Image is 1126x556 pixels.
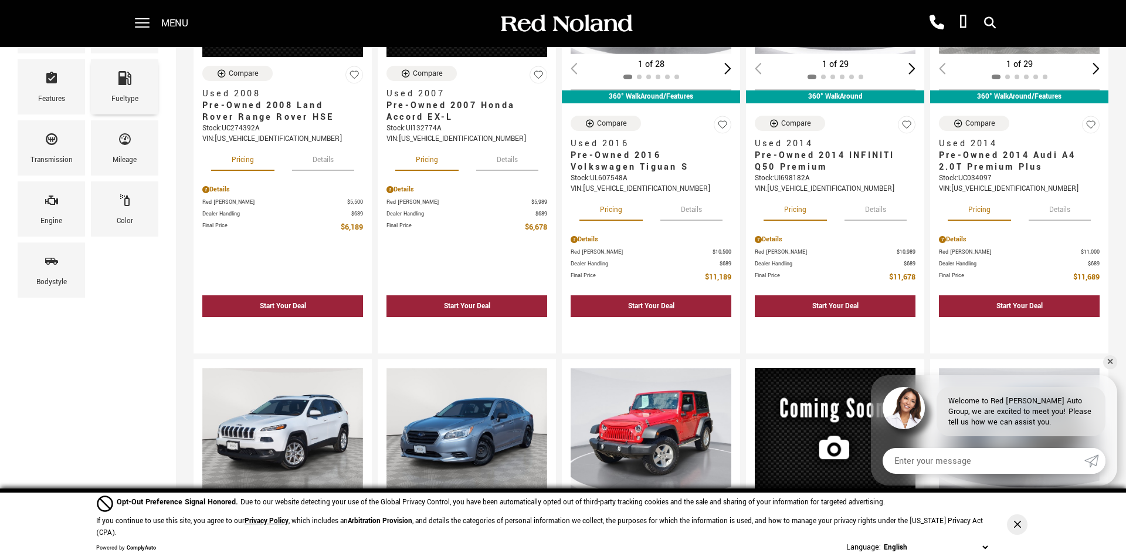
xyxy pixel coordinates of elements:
span: Pre-Owned 2014 INFINITI Q50 Premium [755,150,907,173]
span: Pre-Owned 2016 Volkswagen Tiguan S [571,150,723,173]
span: Pre-Owned 2008 Land Rover Range Rover HSE [202,100,354,123]
button: Save Vehicle [898,116,915,139]
button: Compare Vehicle [386,66,457,81]
span: Used 2007 [386,88,538,100]
div: Stock : UL607548A [571,173,731,184]
button: Save Vehicle [530,66,547,89]
img: 2014 Jeep Cherokee Latitude 1 [202,368,363,489]
button: Close Button [1007,514,1027,535]
span: Red [PERSON_NAME] [386,198,531,207]
span: Dealer Handling [571,260,720,268]
span: Final Price [386,221,525,234]
button: details tab [292,145,354,171]
button: pricing tab [764,195,827,221]
img: Agent profile photo [883,387,925,429]
button: pricing tab [948,195,1011,221]
span: Used 2014 [939,138,1091,150]
div: Due to our website detecting your use of the Global Privacy Control, you have been automatically ... [117,496,885,508]
img: 2012 Audi A7 Premium [755,368,915,492]
div: Engine [40,215,62,228]
button: details tab [1029,195,1091,221]
div: Next slide [1093,63,1100,74]
div: Start Your Deal [755,295,915,317]
span: $689 [351,210,363,218]
button: Save Vehicle [345,66,363,89]
a: Red [PERSON_NAME] $5,500 [202,198,363,207]
div: Color [117,215,133,228]
a: Dealer Handling $689 [386,210,547,218]
div: Start Your Deal [939,295,1100,317]
div: 1 / 2 [386,368,547,489]
a: Final Price $11,689 [939,271,1100,284]
button: pricing tab [395,145,459,171]
span: $689 [720,260,731,268]
a: Red [PERSON_NAME] $5,989 [386,198,547,207]
strong: Arbitration Provision [348,516,412,526]
span: Red [PERSON_NAME] [202,198,347,207]
span: Opt-Out Preference Signal Honored . [117,497,240,507]
span: Pre-Owned 2014 Audi A4 2.0T Premium Plus [939,150,1091,173]
div: 1 / 2 [571,368,731,489]
button: Compare Vehicle [571,116,641,131]
div: Fueltype [111,93,138,106]
div: 360° WalkAround/Features [562,90,740,103]
span: Dealer Handling [755,260,904,268]
div: 360° WalkAround [746,90,924,103]
div: undefined - Pre-Owned 2014 INFINITI Q50 Premium With Navigation & AWD [755,320,915,342]
a: Used 2008Pre-Owned 2008 Land Rover Range Rover HSE [202,88,363,123]
input: Enter your message [883,448,1084,474]
a: Dealer Handling $689 [939,260,1100,268]
div: Compare [965,118,995,129]
span: Fueltype [118,68,132,93]
div: undefined - Pre-Owned 2007 Honda Accord EX-L [386,320,547,342]
div: Start Your Deal [628,301,674,311]
button: Compare Vehicle [939,116,1009,131]
span: Final Price [755,271,889,284]
div: Pricing Details - Pre-Owned 2007 Honda Accord EX-L [386,184,547,195]
div: Compare [597,118,627,129]
div: Start Your Deal [444,301,490,311]
span: Pre-Owned 2007 Honda Accord EX-L [386,100,538,123]
a: Final Price $6,678 [386,221,547,234]
div: 1 of 29 [755,58,915,71]
a: Dealer Handling $689 [755,260,915,268]
div: Stock : UI132774A [386,123,547,134]
div: 1 of 28 [571,58,731,71]
span: $10,500 [713,248,731,257]
div: Start Your Deal [996,301,1043,311]
a: Privacy Policy [245,516,289,526]
span: $5,500 [347,198,363,207]
a: Dealer Handling $689 [202,210,363,218]
div: ColorColor [91,181,158,237]
div: 1 / 2 [939,368,1100,489]
span: $11,189 [705,271,731,284]
span: $6,189 [341,221,363,234]
span: $11,689 [1073,271,1100,284]
div: Next slide [908,63,915,74]
div: Start Your Deal [202,295,363,317]
img: 2015 Subaru Legacy 2.5i 1 [386,368,547,489]
p: If you continue to use this site, you agree to our , which includes an , and details the categori... [96,516,983,538]
div: Stock : UI698182A [755,173,915,184]
span: Dealer Handling [939,260,1088,268]
div: Pricing Details - Pre-Owned 2014 INFINITI Q50 Premium With Navigation & AWD [755,234,915,245]
div: Pricing Details - Pre-Owned 2014 Audi A4 2.0T Premium Plus [939,234,1100,245]
div: Features [38,93,65,106]
div: Stock : UC034097 [939,173,1100,184]
span: $689 [535,210,547,218]
div: VIN: [US_VEHICLE_IDENTIFICATION_NUMBER] [571,184,731,194]
span: Red [PERSON_NAME] [939,248,1081,257]
div: TransmissionTransmission [18,120,85,176]
div: Welcome to Red [PERSON_NAME] Auto Group, we are excited to meet you! Please tell us how we can as... [937,387,1105,436]
span: $11,000 [1081,248,1100,257]
span: Used 2008 [202,88,354,100]
div: Language: [846,543,881,551]
div: Stock : UC274392A [202,123,363,134]
span: Mileage [118,129,132,154]
span: Final Price [939,271,1073,284]
img: 2017 Ford Edge SE 1 [939,368,1100,489]
img: 2015 Jeep Wrangler Sport 1 [571,368,731,489]
span: Color [118,190,132,215]
a: Red [PERSON_NAME] $11,000 [939,248,1100,257]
